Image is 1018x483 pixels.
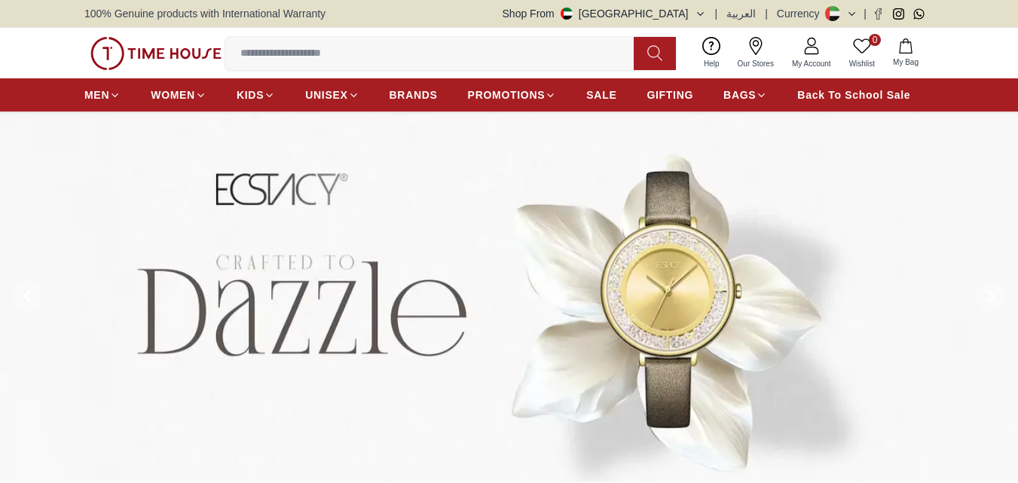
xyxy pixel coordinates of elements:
[390,81,438,109] a: BRANDS
[305,81,359,109] a: UNISEX
[237,81,275,109] a: KIDS
[503,6,706,21] button: Shop From[GEOGRAPHIC_DATA]
[887,57,925,68] span: My Bag
[84,6,326,21] span: 100% Genuine products with International Warranty
[729,34,783,72] a: Our Stores
[864,6,867,21] span: |
[647,81,693,109] a: GIFTING
[723,87,756,102] span: BAGS
[237,87,264,102] span: KIDS
[797,81,910,109] a: Back To School Sale
[390,87,438,102] span: BRANDS
[732,58,780,69] span: Our Stores
[90,37,222,70] img: ...
[913,8,925,20] a: Whatsapp
[840,34,884,72] a: 0Wishlist
[468,81,557,109] a: PROMOTIONS
[723,81,767,109] a: BAGS
[84,81,121,109] a: MEN
[586,87,616,102] span: SALE
[797,87,910,102] span: Back To School Sale
[726,6,756,21] button: العربية
[843,58,881,69] span: Wishlist
[561,8,573,20] img: United Arab Emirates
[84,87,109,102] span: MEN
[468,87,546,102] span: PROMOTIONS
[893,8,904,20] a: Instagram
[586,81,616,109] a: SALE
[151,81,206,109] a: WOMEN
[786,58,837,69] span: My Account
[151,87,195,102] span: WOMEN
[715,6,718,21] span: |
[647,87,693,102] span: GIFTING
[777,6,826,21] div: Currency
[869,34,881,46] span: 0
[765,6,768,21] span: |
[698,58,726,69] span: Help
[695,34,729,72] a: Help
[873,8,884,20] a: Facebook
[305,87,347,102] span: UNISEX
[884,35,928,71] button: My Bag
